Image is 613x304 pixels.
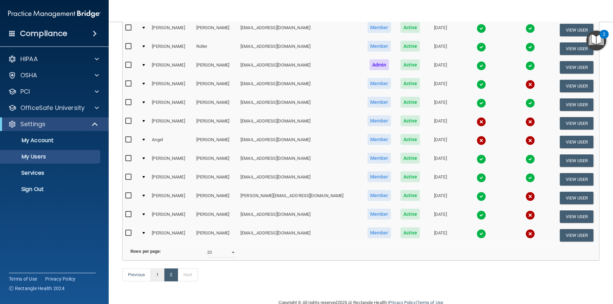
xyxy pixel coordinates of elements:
[194,207,238,226] td: [PERSON_NAME]
[400,59,420,70] span: Active
[400,22,420,33] span: Active
[238,170,362,189] td: [EMAIL_ADDRESS][DOMAIN_NAME]
[400,153,420,164] span: Active
[20,29,67,38] h4: Compliance
[525,229,535,239] img: cross.ca9f0e7f.svg
[367,78,391,89] span: Member
[400,115,420,126] span: Active
[238,58,362,77] td: [EMAIL_ADDRESS][DOMAIN_NAME]
[367,227,391,238] span: Member
[9,285,65,292] span: Ⓒ Rectangle Health 2024
[194,189,238,207] td: [PERSON_NAME]
[194,21,238,39] td: [PERSON_NAME]
[476,229,486,239] img: tick.e7d51cea.svg
[149,133,193,151] td: Angel
[476,61,486,71] img: tick.e7d51cea.svg
[424,207,456,226] td: [DATE]
[560,117,593,130] button: View User
[369,59,389,70] span: Admin
[367,22,391,33] span: Member
[560,80,593,92] button: View User
[149,189,193,207] td: [PERSON_NAME]
[424,21,456,39] td: [DATE]
[194,133,238,151] td: [PERSON_NAME]
[560,210,593,223] button: View User
[525,42,535,52] img: tick.e7d51cea.svg
[194,226,238,244] td: [PERSON_NAME]
[424,189,456,207] td: [DATE]
[367,134,391,145] span: Member
[424,170,456,189] td: [DATE]
[8,71,99,79] a: OSHA
[149,170,193,189] td: [PERSON_NAME]
[424,95,456,114] td: [DATE]
[424,133,456,151] td: [DATE]
[367,171,391,182] span: Member
[560,229,593,242] button: View User
[525,24,535,33] img: tick.e7d51cea.svg
[424,39,456,58] td: [DATE]
[400,134,420,145] span: Active
[476,117,486,127] img: cross.ca9f0e7f.svg
[525,154,535,164] img: tick.e7d51cea.svg
[560,154,593,167] button: View User
[603,34,605,43] div: 2
[149,21,193,39] td: [PERSON_NAME]
[400,227,420,238] span: Active
[45,275,76,282] a: Privacy Policy
[20,71,37,79] p: OSHA
[525,210,535,220] img: cross.ca9f0e7f.svg
[525,136,535,145] img: cross.ca9f0e7f.svg
[476,24,486,33] img: tick.e7d51cea.svg
[20,120,46,128] p: Settings
[560,61,593,74] button: View User
[149,207,193,226] td: [PERSON_NAME]
[560,192,593,204] button: View User
[476,192,486,201] img: tick.e7d51cea.svg
[525,192,535,201] img: cross.ca9f0e7f.svg
[149,151,193,170] td: [PERSON_NAME]
[150,268,164,281] a: 1
[367,97,391,108] span: Member
[178,268,198,281] a: Next
[149,95,193,114] td: [PERSON_NAME]
[238,133,362,151] td: [EMAIL_ADDRESS][DOMAIN_NAME]
[476,154,486,164] img: tick.e7d51cea.svg
[238,77,362,95] td: [EMAIL_ADDRESS][DOMAIN_NAME]
[400,41,420,52] span: Active
[400,209,420,220] span: Active
[149,114,193,133] td: [PERSON_NAME]
[476,210,486,220] img: tick.e7d51cea.svg
[194,58,238,77] td: [PERSON_NAME]
[4,170,97,176] p: Services
[149,77,193,95] td: [PERSON_NAME]
[476,42,486,52] img: tick.e7d51cea.svg
[400,78,420,89] span: Active
[238,189,362,207] td: [PERSON_NAME][EMAIL_ADDRESS][DOMAIN_NAME]
[560,24,593,36] button: View User
[8,7,101,21] img: PMB logo
[400,171,420,182] span: Active
[367,209,391,220] span: Member
[586,31,606,51] button: Open Resource Center, 2 new notifications
[194,151,238,170] td: [PERSON_NAME]
[495,256,605,283] iframe: Drift Widget Chat Controller
[476,136,486,145] img: cross.ca9f0e7f.svg
[194,95,238,114] td: [PERSON_NAME]
[367,115,391,126] span: Member
[525,98,535,108] img: tick.e7d51cea.svg
[238,21,362,39] td: [EMAIL_ADDRESS][DOMAIN_NAME]
[130,249,161,254] b: Rows per page:
[4,186,97,193] p: Sign Out
[525,117,535,127] img: cross.ca9f0e7f.svg
[194,39,238,58] td: Roller
[476,80,486,89] img: tick.e7d51cea.svg
[122,268,151,281] a: Previous
[194,77,238,95] td: [PERSON_NAME]
[525,61,535,71] img: tick.e7d51cea.svg
[9,275,37,282] a: Terms of Use
[194,114,238,133] td: [PERSON_NAME]
[424,151,456,170] td: [DATE]
[476,173,486,183] img: tick.e7d51cea.svg
[164,268,178,281] a: 2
